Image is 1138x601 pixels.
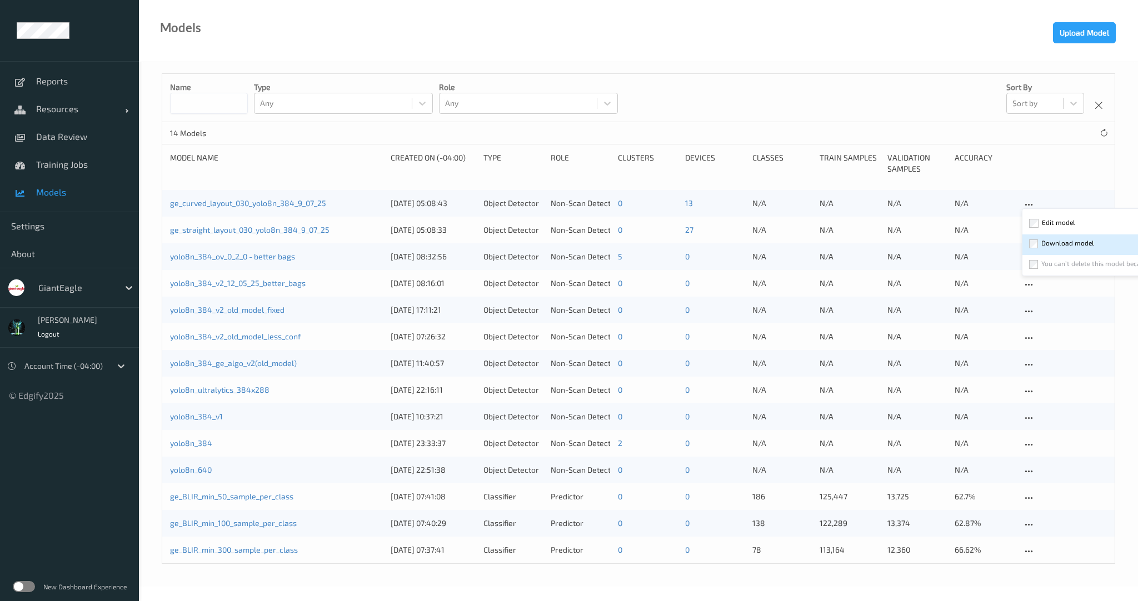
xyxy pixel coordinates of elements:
[170,412,223,421] a: yolo8n_384_v1
[685,198,693,208] a: 13
[483,438,543,449] div: Object Detector
[955,411,1014,422] p: N/A
[887,304,947,315] p: N/A
[685,152,745,174] div: devices
[887,278,947,289] p: N/A
[955,152,1014,174] div: Accuracy
[752,224,812,236] p: N/A
[618,358,622,368] a: 0
[391,384,476,395] div: [DATE] 22:16:11
[887,438,947,449] p: N/A
[160,22,201,33] div: Models
[391,304,476,315] div: [DATE] 17:11:21
[618,412,622,421] a: 0
[391,278,476,289] div: [DATE] 08:16:01
[752,152,812,174] div: Classes
[1053,22,1116,43] button: Upload Model
[887,358,947,369] p: N/A
[752,411,812,422] p: N/A
[820,304,879,315] p: N/A
[752,384,812,395] p: N/A
[391,358,476,369] div: [DATE] 11:40:57
[551,224,610,236] div: Non-Scan Detector
[887,198,947,209] p: N/A
[752,278,812,289] p: N/A
[618,438,622,448] a: 2
[483,518,543,529] div: Classifier
[955,544,1014,555] p: 66.62%
[551,464,610,475] div: Non-Scan Detector
[439,82,618,93] p: Role
[820,251,879,262] p: N/A
[170,152,383,174] div: Model Name
[955,518,1014,529] p: 62.87%
[170,252,295,261] a: yolo8n_384_ov_0_2_0 - better bags
[483,544,543,555] div: Classifier
[887,518,947,529] p: 13,374
[955,278,1014,289] p: N/A
[170,438,212,448] a: yolo8n_384
[752,304,812,315] p: N/A
[618,545,622,554] a: 0
[955,198,1014,209] p: N/A
[170,358,297,368] a: yolo8n_384_ge_algo_v2(old_model)
[820,491,879,502] p: 125,447
[820,358,879,369] p: N/A
[254,82,433,93] p: Type
[483,491,543,502] div: Classifier
[483,411,543,422] div: Object Detector
[618,225,622,234] a: 0
[483,384,543,395] div: Object Detector
[551,544,610,555] div: Predictor
[685,545,690,554] a: 0
[887,411,947,422] p: N/A
[483,224,543,236] div: Object Detector
[618,305,622,314] a: 0
[551,278,610,289] div: Non-Scan Detector
[618,198,622,208] a: 0
[685,332,690,341] a: 0
[483,304,543,315] div: Object Detector
[887,152,947,174] div: Validation Samples
[685,465,690,474] a: 0
[483,198,543,209] div: Object Detector
[820,152,879,174] div: Train Samples
[391,224,476,236] div: [DATE] 05:08:33
[618,518,622,528] a: 0
[955,384,1014,395] p: N/A
[887,544,947,555] p: 12,360
[887,491,947,502] p: 13,725
[887,251,947,262] p: N/A
[820,438,879,449] p: N/A
[170,465,212,474] a: yolo8n_640
[170,278,306,288] a: yolo8n_384_v2_12_05_25_better_bags
[752,464,812,475] p: N/A
[685,438,690,448] a: 0
[551,411,610,422] div: Non-Scan Detector
[685,518,690,528] a: 0
[391,544,476,555] div: [DATE] 07:37:41
[170,332,301,341] a: yolo8n_384_v2_old_model_less_conf
[685,358,690,368] a: 0
[887,224,947,236] p: N/A
[1006,82,1084,93] p: Sort by
[820,411,879,422] p: N/A
[170,225,330,234] a: ge_straight_layout_030_yolo8n_384_9_07_25
[955,331,1014,342] p: N/A
[820,278,879,289] p: N/A
[955,251,1014,262] p: N/A
[618,492,622,501] a: 0
[685,385,690,394] a: 0
[685,305,690,314] a: 0
[820,544,879,555] p: 113,164
[483,358,543,369] div: Object Detector
[955,224,1014,236] p: N/A
[685,492,690,501] a: 0
[820,384,879,395] p: N/A
[752,544,812,555] p: 78
[955,358,1014,369] p: N/A
[483,331,543,342] div: Object Detector
[955,304,1014,315] p: N/A
[752,358,812,369] p: N/A
[170,385,269,394] a: yolo8n_ultralytics_384x288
